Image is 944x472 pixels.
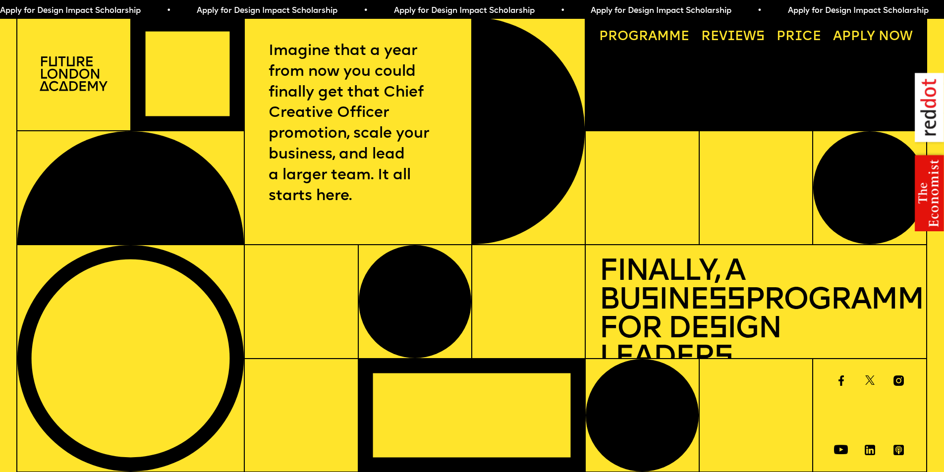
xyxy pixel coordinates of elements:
p: Imagine that a year from now you could finally get that Chief Creative Officer promotion, scale y... [269,41,448,207]
span: s [640,286,659,316]
span: • [167,7,171,15]
span: • [560,7,565,15]
span: s [709,315,727,345]
a: Price [770,24,828,50]
a: Apply now [827,24,919,50]
span: a [648,30,657,44]
a: Reviews [695,24,771,50]
a: Programme [593,24,696,50]
h1: Finally, a Bu ine Programme for De ign Leader [599,258,913,373]
span: A [833,30,842,44]
span: ss [708,286,745,316]
span: • [363,7,368,15]
span: • [757,7,762,15]
span: s [714,343,732,373]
